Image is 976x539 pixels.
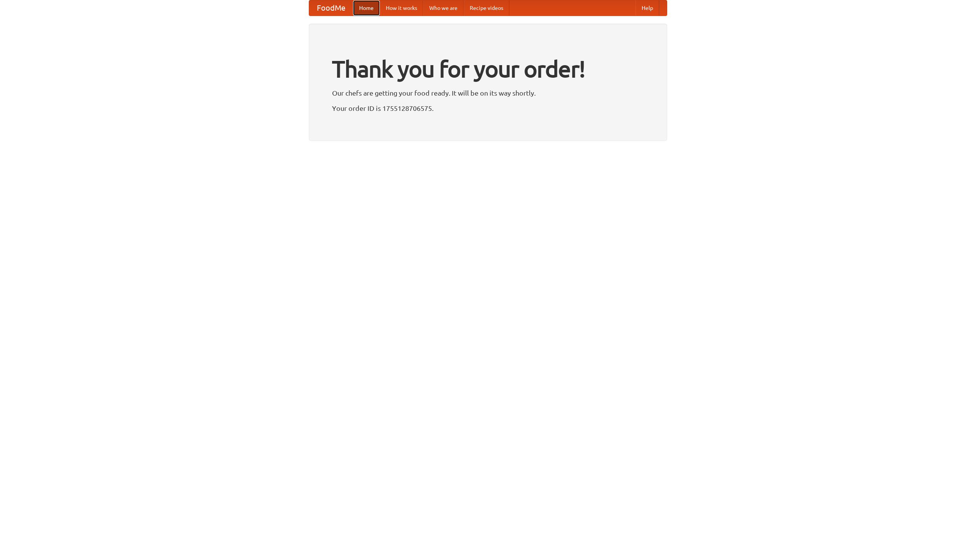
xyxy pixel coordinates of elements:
[309,0,353,16] a: FoodMe
[380,0,423,16] a: How it works
[464,0,509,16] a: Recipe videos
[353,0,380,16] a: Home
[332,87,644,99] p: Our chefs are getting your food ready. It will be on its way shortly.
[423,0,464,16] a: Who we are
[636,0,659,16] a: Help
[332,102,644,114] p: Your order ID is 1755128706575.
[332,51,644,87] h1: Thank you for your order!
